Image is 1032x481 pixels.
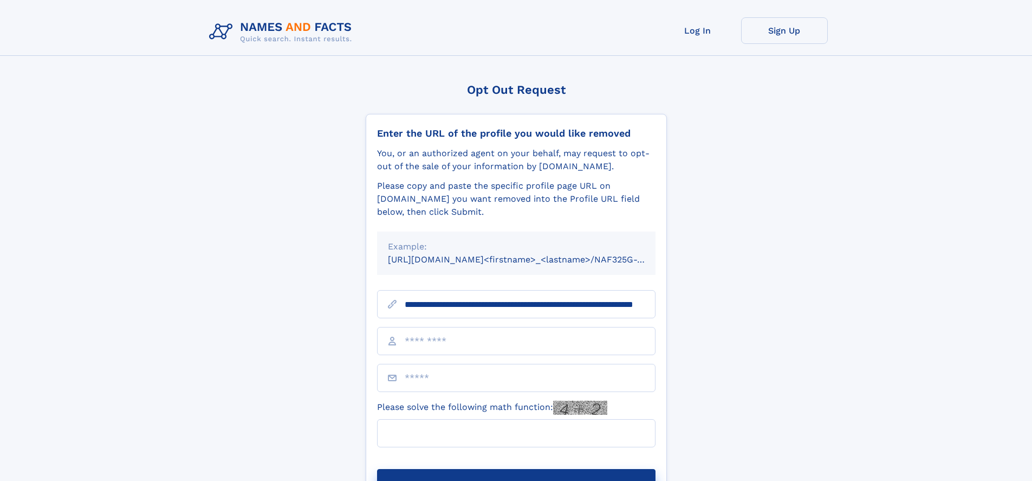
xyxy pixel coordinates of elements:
div: Opt Out Request [366,83,667,97]
div: Enter the URL of the profile you would like removed [377,127,655,139]
div: You, or an authorized agent on your behalf, may request to opt-out of the sale of your informatio... [377,147,655,173]
div: Example: [388,240,645,253]
label: Please solve the following math function: [377,401,607,415]
a: Sign Up [741,17,828,44]
img: Logo Names and Facts [205,17,361,47]
small: [URL][DOMAIN_NAME]<firstname>_<lastname>/NAF325G-xxxxxxxx [388,254,676,265]
div: Please copy and paste the specific profile page URL on [DOMAIN_NAME] you want removed into the Pr... [377,179,655,219]
a: Log In [654,17,741,44]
